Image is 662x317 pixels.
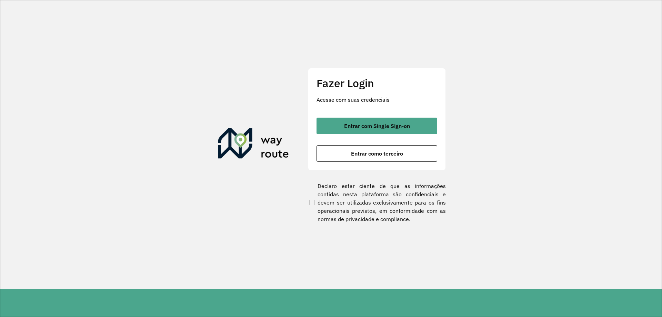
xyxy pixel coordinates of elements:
h2: Fazer Login [317,77,437,90]
button: button [317,118,437,134]
span: Entrar com Single Sign-on [344,123,410,129]
img: Roteirizador AmbevTech [218,128,289,161]
span: Entrar como terceiro [351,151,403,156]
p: Acesse com suas credenciais [317,96,437,104]
label: Declaro estar ciente de que as informações contidas nesta plataforma são confidenciais e devem se... [308,182,446,223]
button: button [317,145,437,162]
